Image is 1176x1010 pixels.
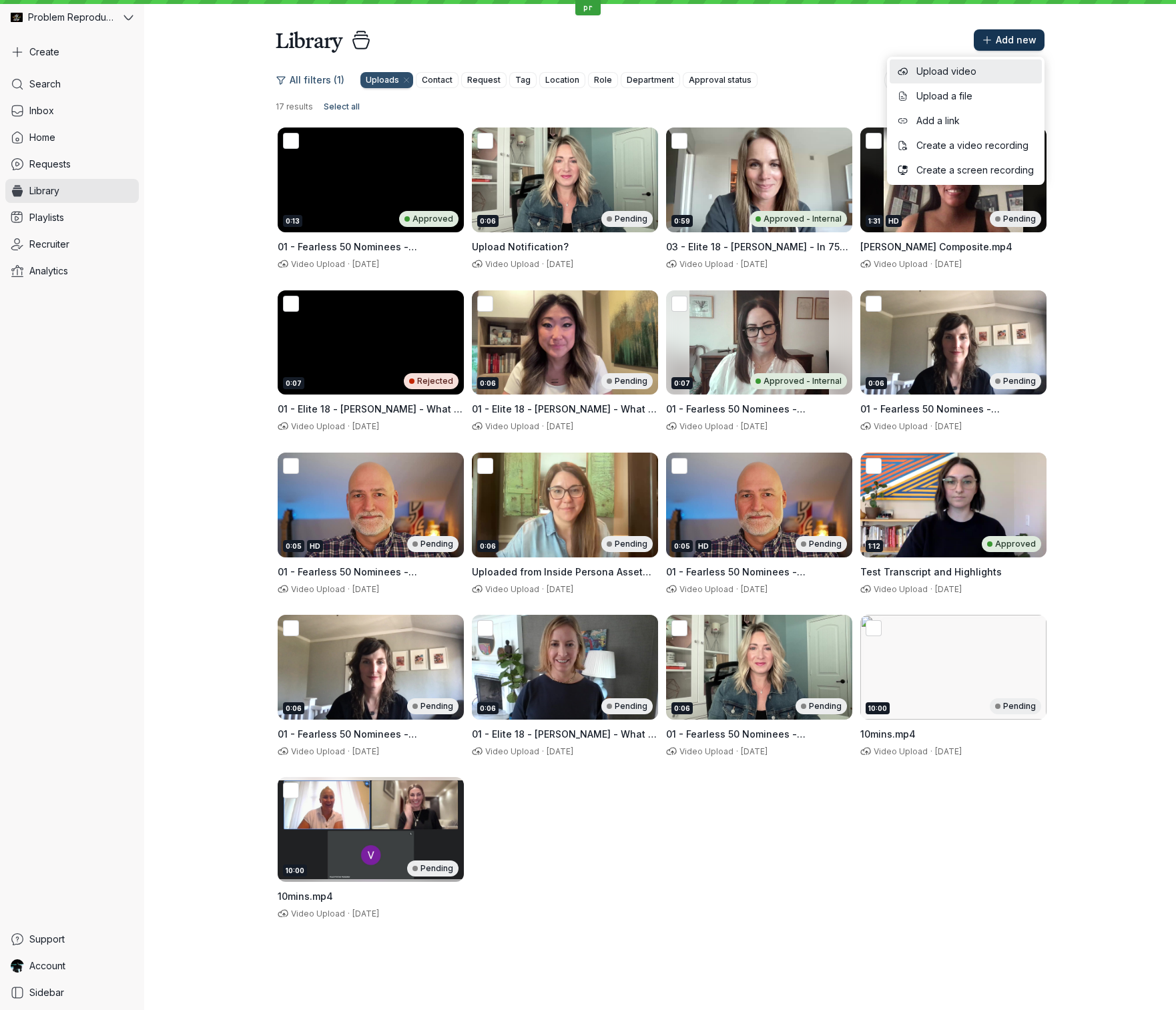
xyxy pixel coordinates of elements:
[366,73,399,87] span: Uploads
[352,421,379,431] span: [DATE]
[671,540,693,552] div: 0:05
[796,536,847,552] div: Pending
[860,728,916,740] span: 10mins.mp4
[990,698,1041,714] div: Pending
[935,746,962,756] span: [DATE]
[283,864,307,876] div: 10:00
[928,584,935,595] span: ·
[276,101,313,112] span: 17 results
[477,702,499,714] div: 0:06
[472,403,658,416] h3: 01 - Elite 18 - Esther Flammer - What is your name, title, and company-.mp4
[666,240,852,254] h3: 03 - Elite 18 - Sara Varni - In 75 secs or less, why do you feel your team and company deserves t...
[483,259,539,269] span: Video Upload
[860,403,1047,416] h3: 01 - Fearless 50 Nominees - Emily Sandison - What is your name, title, and company-.mp4
[871,421,928,431] span: Video Upload
[483,746,539,756] span: Video Upload
[890,109,1042,133] button: Add a link
[860,403,1037,441] span: 01 - Fearless 50 Nominees - [PERSON_NAME] - What is your name, title, and company-.mp4
[539,72,585,88] button: Location
[539,584,547,595] span: ·
[283,540,304,552] div: 0:05
[733,584,741,595] span: ·
[29,104,54,117] span: Inbox
[278,728,464,741] h3: 01 - Fearless 50 Nominees - Emily Sandison - What is your name, title, and company-.mp4
[601,536,653,552] div: Pending
[750,373,847,389] div: Approved - Internal
[621,72,680,88] button: Department
[472,565,658,579] h3: Uploaded from Inside Persona Asset Addition
[29,158,71,171] span: Requests
[29,264,68,278] span: Analytics
[5,72,139,96] a: Search
[278,241,445,279] span: 01 - Fearless 50 Nominees - [PERSON_NAME] May - What is your name, title, and company-.mp4
[472,403,657,428] span: 01 - Elite 18 - [PERSON_NAME] - What is your name, title, and company-.mp4
[5,179,139,203] a: Library
[671,215,693,227] div: 0:59
[677,421,733,431] span: Video Upload
[11,959,24,973] img: Shez Katrak avatar
[916,65,1034,78] span: Upload video
[733,746,741,757] span: ·
[539,746,547,757] span: ·
[278,240,464,254] h3: 01 - Fearless 50 Nominees - Asha May - What is your name, title, and company-.mp4
[472,241,569,252] span: Upload Notification?
[278,565,464,579] h3: 01 - Fearless 50 Nominees - Johann Wrede - What is your name, title, and company-.mp4
[928,421,935,432] span: ·
[866,540,883,552] div: 1:12
[278,566,454,604] span: 01 - Fearless 50 Nominees - [PERSON_NAME] - What is your name, title, and company-.mp4
[278,403,464,416] h3: 01 - Elite 18 - Meredith Albertson - What is your name, title, and company-.mp4
[352,259,379,269] span: [DATE]
[750,211,847,227] div: Approved - Internal
[404,373,459,389] div: Rejected
[5,5,121,29] div: Problem Reproductions
[515,73,531,87] span: Tag
[477,540,499,552] div: 0:06
[352,746,379,756] span: [DATE]
[545,73,579,87] span: Location
[345,909,352,919] span: ·
[29,184,59,198] span: Library
[472,728,658,741] h3: 01 - Elite 18 - Amy Messano - What is your name, title, and company-.mp4
[283,377,304,389] div: 0:07
[677,746,733,756] span: Video Upload
[29,933,65,946] span: Support
[890,59,1042,83] button: Upload video
[916,114,1034,128] span: Add a link
[345,584,352,595] span: ·
[5,40,139,64] button: Create
[935,584,962,594] span: [DATE]
[796,698,847,714] div: Pending
[601,373,653,389] div: Pending
[935,421,962,431] span: [DATE]
[695,540,711,552] div: HD
[733,259,741,270] span: ·
[477,215,499,227] div: 0:06
[890,134,1042,158] button: Create a video recording
[29,959,65,973] span: Account
[683,72,758,88] button: Approval status
[539,421,547,432] span: ·
[5,125,139,150] a: Home
[399,211,459,227] div: Approved
[283,215,302,227] div: 0:13
[29,131,55,144] span: Home
[5,99,139,123] a: Inbox
[884,67,1045,93] input: Search your library...
[472,566,651,591] span: Uploaded from Inside Persona Asset Addition
[360,72,414,88] button: [object Object]
[916,164,1034,177] span: Create a screen recording
[974,29,1045,51] button: Add new
[741,746,768,756] span: [DATE]
[677,584,733,594] span: Video Upload
[5,5,139,29] button: Problem Reproductions avatarProblem Reproductions
[11,11,23,23] img: Problem Reproductions avatar
[741,584,768,594] span: [DATE]
[29,211,64,224] span: Playlists
[666,241,852,306] span: 03 - Elite 18 - [PERSON_NAME] - In 75 secs or less, why do you feel your team and company deserve...
[990,373,1041,389] div: Pending
[733,421,741,432] span: ·
[345,746,352,757] span: ·
[5,981,139,1005] a: Sidebar
[278,403,463,428] span: 01 - Elite 18 - [PERSON_NAME] - What is your name, title, and company-.mp4
[352,584,379,594] span: [DATE]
